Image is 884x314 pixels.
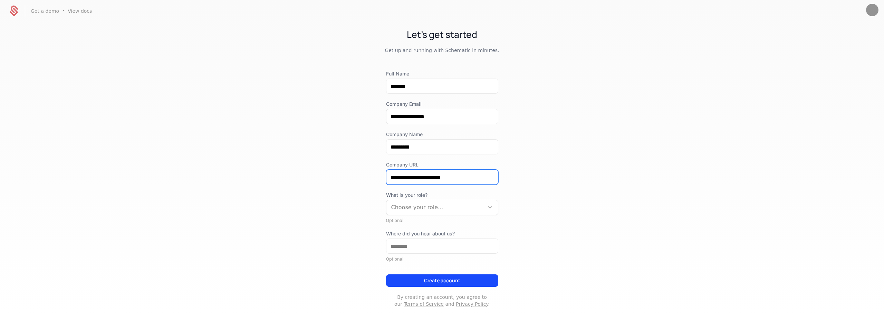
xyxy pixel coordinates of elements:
a: View docs [68,8,92,14]
div: Optional [386,256,498,262]
span: · [63,7,64,15]
div: Optional [386,218,498,223]
label: Where did you hear about us? [386,230,498,237]
label: Company Email [386,101,498,108]
label: Company Name [386,131,498,138]
button: Create account [386,274,498,287]
label: Full Name [386,70,498,77]
a: Get a demo [31,8,59,14]
a: Privacy Policy [456,301,488,307]
a: Terms of Service [404,301,444,307]
span: What is your role? [386,192,498,199]
label: Company URL [386,161,498,168]
button: Open user button [866,4,878,16]
img: Aye Cee [866,4,878,16]
p: By creating an account, you agree to our and . [386,294,498,307]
